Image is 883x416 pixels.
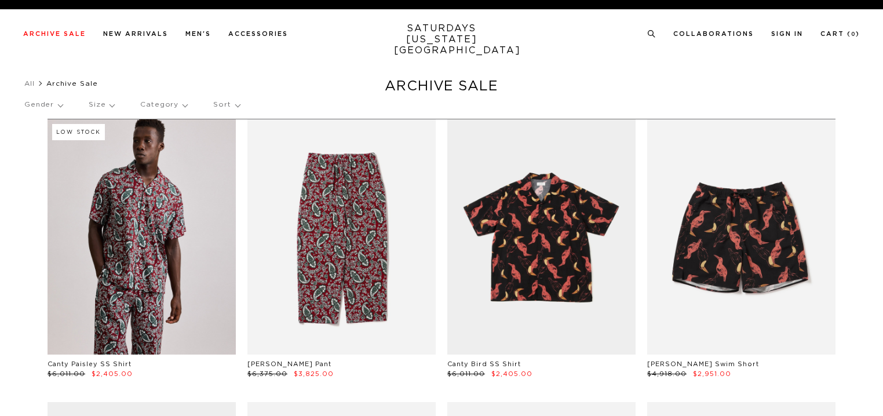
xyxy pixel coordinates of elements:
a: Men's [185,31,211,37]
p: Sort [213,92,239,118]
span: $4,918.00 [647,371,687,377]
a: [PERSON_NAME] Pant [247,361,331,367]
span: $6,011.00 [447,371,485,377]
span: $2,405.00 [92,371,133,377]
a: [PERSON_NAME] Swim Short [647,361,759,367]
a: Canty Bird SS Shirt [447,361,521,367]
span: $2,951.00 [693,371,731,377]
span: $6,011.00 [48,371,85,377]
span: $2,405.00 [491,371,532,377]
a: New Arrivals [103,31,168,37]
a: Archive Sale [23,31,86,37]
a: Canty Paisley SS Shirt [48,361,132,367]
p: Category [140,92,187,118]
a: Collaborations [673,31,754,37]
span: Archive Sale [46,80,98,87]
a: Sign In [771,31,803,37]
small: 0 [851,32,856,37]
p: Size [89,92,114,118]
div: Low Stock [52,124,105,140]
a: Cart (0) [820,31,860,37]
a: SATURDAYS[US_STATE][GEOGRAPHIC_DATA] [394,23,490,56]
span: $6,375.00 [247,371,287,377]
a: Accessories [228,31,288,37]
a: All [24,80,35,87]
p: Gender [24,92,63,118]
span: $3,825.00 [294,371,334,377]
